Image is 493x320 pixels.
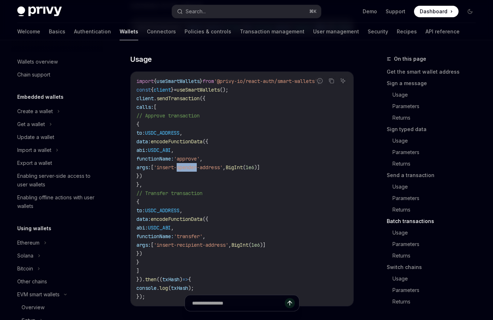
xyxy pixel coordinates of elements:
span: ( [248,242,251,248]
span: }, [136,181,142,188]
span: } [136,259,139,265]
div: Create a wallet [17,107,53,116]
div: Update a wallet [17,133,54,142]
div: Bitcoin [17,264,33,273]
span: log [159,285,168,291]
span: // Transfer transaction [136,190,203,196]
span: to: [136,207,145,214]
a: Overview [11,301,103,314]
span: { [136,121,139,127]
span: ) [180,276,182,283]
span: args: [136,164,151,171]
span: functionName: [136,233,174,240]
span: abi: [136,147,148,153]
span: , [228,242,231,248]
a: Authentication [74,23,111,40]
span: BigInt [225,164,243,171]
span: then [145,276,157,283]
button: Send message [285,298,295,308]
a: Returns [392,204,482,215]
span: )] [260,242,266,248]
a: Send a transaction [387,170,482,181]
a: Returns [392,296,482,307]
a: API reference [425,23,460,40]
a: Parameters [392,238,482,250]
span: 'insert-recipient-address' [154,242,228,248]
span: '@privy-io/react-auth/smart-wallets' [214,78,317,84]
a: Parameters [392,193,482,204]
a: Other chains [11,275,103,288]
span: ({ [203,216,208,222]
a: Dashboard [414,6,459,17]
span: [ [151,242,154,248]
a: Switch chains [387,261,482,273]
a: Sign a message [387,78,482,89]
span: abi: [136,224,148,231]
span: args: [136,242,151,248]
a: Chain support [11,68,103,81]
div: Export a wallet [17,159,52,167]
span: => [182,276,188,283]
span: Dashboard [420,8,447,15]
span: 'transfer' [174,233,203,240]
a: Returns [392,112,482,124]
span: , [171,224,174,231]
div: Solana [17,251,33,260]
a: Parameters [392,101,482,112]
span: calls: [136,104,154,110]
a: Support [386,8,405,15]
span: )] [254,164,260,171]
a: Transaction management [240,23,304,40]
span: BigInt [231,242,248,248]
a: Sign typed data [387,124,482,135]
button: Toggle dark mode [464,6,476,17]
button: Copy the contents from the code block [327,76,336,85]
span: 'insert-spender-address' [154,164,223,171]
span: , [200,156,203,162]
h5: Embedded wallets [17,93,64,101]
div: Enabling offline actions with user wallets [17,193,99,210]
span: { [188,276,191,283]
span: txHash [162,276,180,283]
span: }) [136,173,142,179]
span: functionName: [136,156,174,162]
span: . [154,95,157,102]
a: Connectors [147,23,176,40]
span: to: [136,130,145,136]
span: useSmartWallets [177,87,220,93]
div: Overview [22,303,45,312]
button: Report incorrect code [315,76,325,85]
span: , [203,233,205,240]
a: Enabling offline actions with user wallets [11,191,103,213]
div: Search... [186,7,206,16]
a: Parameters [392,147,482,158]
span: , [180,130,182,136]
a: Export a wallet [11,157,103,170]
div: Other chains [17,277,47,286]
span: client [154,87,171,93]
a: Usage [392,89,482,101]
a: Usage [392,135,482,147]
span: ( [243,164,246,171]
span: // Approve transaction [136,112,200,119]
a: Welcome [17,23,40,40]
span: On this page [394,55,426,63]
span: { [154,78,157,84]
span: 'approve' [174,156,200,162]
span: USDC_ADDRESS [145,207,180,214]
a: Returns [392,158,482,170]
span: client [136,95,154,102]
span: (); [220,87,228,93]
a: Basics [49,23,65,40]
span: } [171,87,174,93]
span: . [157,285,159,291]
a: Returns [392,250,482,261]
span: from [203,78,214,84]
div: Get a wallet [17,120,45,129]
span: import [136,78,154,84]
a: Batch transactions [387,215,482,227]
a: Wallets overview [11,55,103,68]
div: Ethereum [17,238,39,247]
span: data: [136,216,151,222]
span: ({ [200,95,205,102]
